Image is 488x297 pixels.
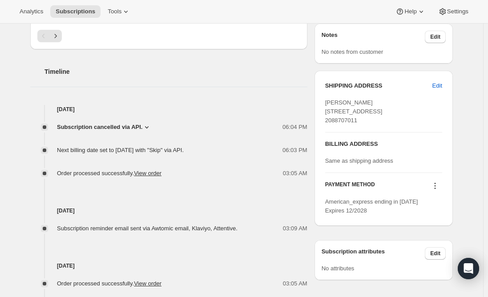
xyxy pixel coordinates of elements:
nav: Pagination [37,30,300,42]
span: 03:05 AM [283,169,307,178]
div: Open Intercom Messenger [458,258,479,279]
span: American_express ending in [DATE] Expires 12/2028 [325,198,418,214]
button: Settings [433,5,474,18]
span: Subscription reminder email sent via Awtomic email, Klaviyo, Attentive. [57,225,238,232]
h3: Notes [322,31,425,43]
a: View order [134,280,161,287]
span: Order processed successfully. [57,170,161,177]
span: Analytics [20,8,43,15]
h4: [DATE] [30,206,307,215]
span: Edit [430,250,440,257]
button: Edit [425,31,446,43]
span: Order processed successfully. [57,280,161,287]
h2: Timeline [44,67,307,76]
button: Subscription cancelled via API. [57,123,151,132]
span: Settings [447,8,468,15]
span: Subscription cancelled via API. [57,123,142,132]
h3: PAYMENT METHOD [325,181,375,193]
h3: Subscription attributes [322,247,425,260]
h4: [DATE] [30,261,307,270]
button: Analytics [14,5,48,18]
span: 06:04 PM [282,123,307,132]
span: Help [404,8,416,15]
span: No notes from customer [322,48,383,55]
span: 06:03 PM [282,146,307,155]
button: Edit [427,79,448,93]
span: Subscriptions [56,8,95,15]
h3: BILLING ADDRESS [325,140,442,148]
button: Subscriptions [50,5,101,18]
button: Next [49,30,62,42]
span: No attributes [322,265,355,272]
span: Edit [430,33,440,40]
a: View order [134,170,161,177]
button: Edit [425,247,446,260]
span: Next billing date set to [DATE] with "Skip" via API. [57,147,184,153]
button: Tools [102,5,136,18]
h4: [DATE] [30,105,307,114]
h3: SHIPPING ADDRESS [325,81,432,90]
button: Help [390,5,431,18]
span: [PERSON_NAME] [STREET_ADDRESS] 2088707011 [325,99,383,124]
span: Edit [432,81,442,90]
span: Tools [108,8,121,15]
span: 03:09 AM [283,224,307,233]
span: Same as shipping address [325,157,393,164]
span: 03:05 AM [283,279,307,288]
